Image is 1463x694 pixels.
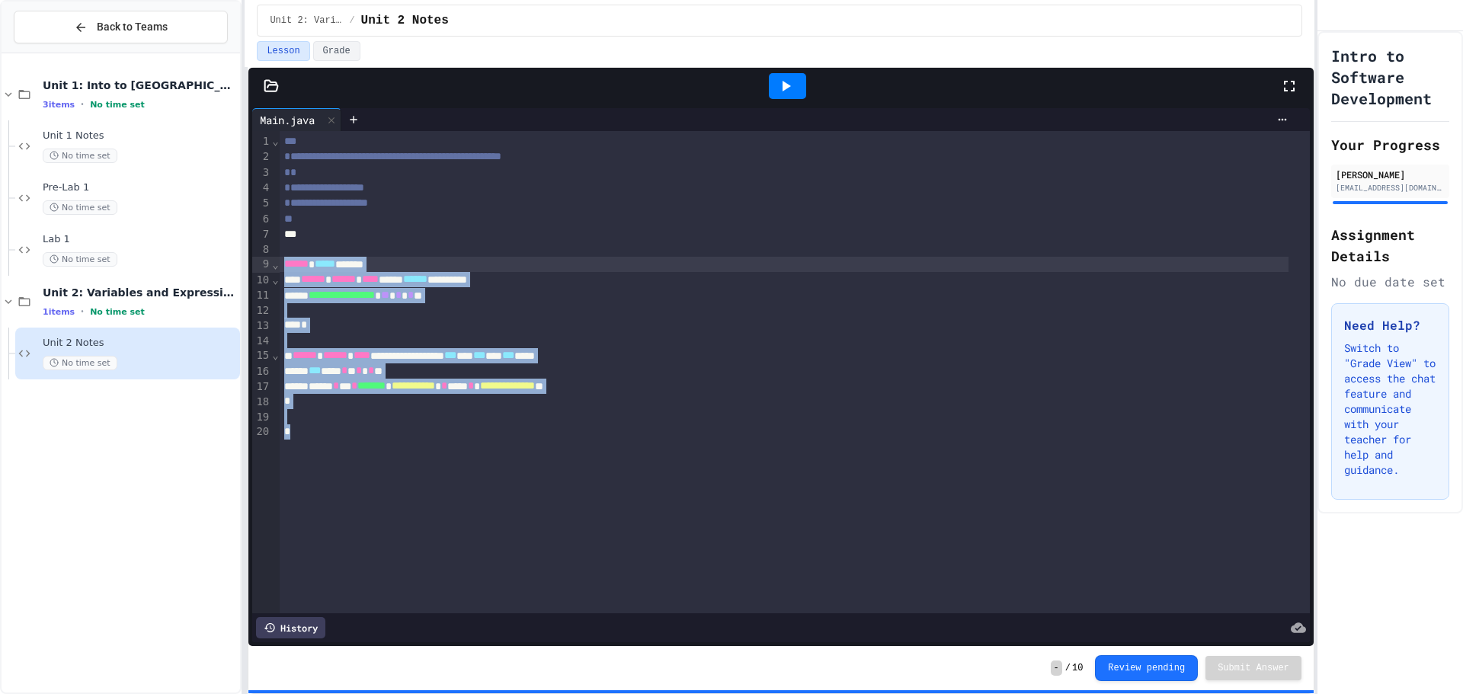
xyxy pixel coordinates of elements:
span: No time set [43,200,117,215]
span: 10 [1072,662,1083,674]
div: 8 [252,242,271,257]
span: No time set [43,252,117,267]
div: No due date set [1331,273,1449,291]
button: Grade [313,41,360,61]
span: 3 items [43,100,75,110]
span: / [349,14,354,27]
h3: Need Help? [1344,316,1436,334]
button: Submit Answer [1205,656,1301,680]
div: [EMAIL_ADDRESS][DOMAIN_NAME] [1336,182,1445,193]
span: No time set [90,307,145,317]
span: No time set [43,356,117,370]
div: 16 [252,364,271,379]
div: 19 [252,410,271,425]
span: Lab 1 [43,233,237,246]
span: • [81,98,84,110]
div: Main.java [252,108,341,131]
div: 1 [252,134,271,149]
div: Main.java [252,112,322,128]
div: 13 [252,318,271,334]
span: Unit 1 Notes [43,130,237,142]
div: [PERSON_NAME] [1336,168,1445,181]
span: No time set [90,100,145,110]
div: 6 [252,212,271,227]
span: Unit 2 Notes [43,337,237,350]
h2: Your Progress [1331,134,1449,155]
button: Back to Teams [14,11,228,43]
span: Fold line [271,258,279,270]
div: 18 [252,395,271,410]
button: Lesson [257,41,309,61]
span: Back to Teams [97,19,168,35]
h1: Intro to Software Development [1331,45,1449,109]
div: 7 [252,227,271,242]
div: 10 [252,273,271,288]
span: Pre-Lab 1 [43,181,237,194]
span: Fold line [271,349,279,361]
span: Fold line [271,135,279,147]
div: 17 [252,379,271,395]
span: No time set [43,149,117,163]
div: 5 [252,196,271,211]
div: 12 [252,303,271,318]
span: • [81,305,84,318]
span: 1 items [43,307,75,317]
h2: Assignment Details [1331,224,1449,267]
div: 20 [252,424,271,440]
p: Switch to "Grade View" to access the chat feature and communicate with your teacher for help and ... [1344,341,1436,478]
div: 9 [252,257,271,272]
span: - [1051,660,1062,676]
span: Fold line [271,273,279,286]
div: 4 [252,181,271,196]
span: Unit 2: Variables and Expressions [270,14,343,27]
span: Submit Answer [1218,662,1289,674]
button: Review pending [1095,655,1198,681]
div: 15 [252,348,271,363]
span: Unit 1: Into to [GEOGRAPHIC_DATA] [43,78,237,92]
span: Unit 2 Notes [361,11,449,30]
div: 3 [252,165,271,181]
span: Unit 2: Variables and Expressions [43,286,237,299]
div: History [256,617,325,638]
div: 11 [252,288,271,303]
div: 14 [252,334,271,349]
div: 2 [252,149,271,165]
span: / [1065,662,1071,674]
